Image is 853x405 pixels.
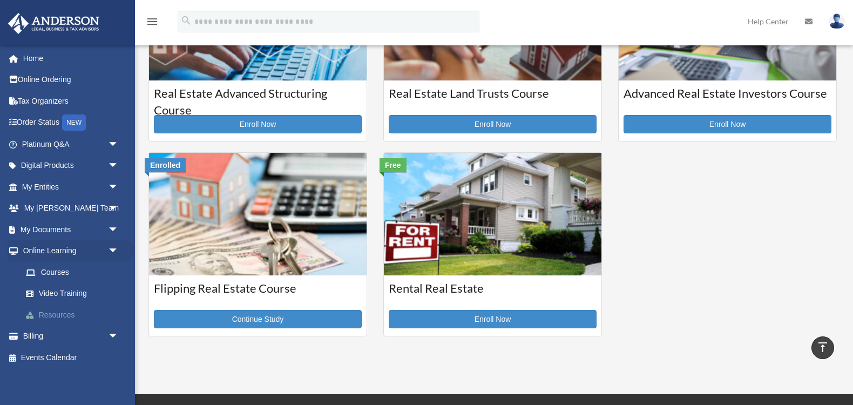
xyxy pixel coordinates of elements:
[8,112,135,134] a: Order StatusNEW
[380,158,407,172] div: Free
[624,115,831,133] a: Enroll Now
[15,304,135,326] a: Resources
[8,155,135,177] a: Digital Productsarrow_drop_down
[108,133,130,156] span: arrow_drop_down
[15,283,135,305] a: Video Training
[624,85,831,112] h3: Advanced Real Estate Investors Course
[145,158,186,172] div: Enrolled
[5,13,103,34] img: Anderson Advisors Platinum Portal
[829,13,845,29] img: User Pic
[8,90,135,112] a: Tax Organizers
[62,114,86,131] div: NEW
[108,155,130,177] span: arrow_drop_down
[389,115,597,133] a: Enroll Now
[8,133,135,155] a: Platinum Q&Aarrow_drop_down
[8,176,135,198] a: My Entitiesarrow_drop_down
[154,115,362,133] a: Enroll Now
[389,280,597,307] h3: Rental Real Estate
[108,240,130,262] span: arrow_drop_down
[811,336,834,359] a: vertical_align_top
[154,280,362,307] h3: Flipping Real Estate Course
[8,219,135,240] a: My Documentsarrow_drop_down
[146,15,159,28] i: menu
[816,341,829,354] i: vertical_align_top
[108,326,130,348] span: arrow_drop_down
[8,48,135,69] a: Home
[154,310,362,328] a: Continue Study
[180,15,192,26] i: search
[8,347,135,368] a: Events Calendar
[8,240,135,262] a: Online Learningarrow_drop_down
[389,85,597,112] h3: Real Estate Land Trusts Course
[154,85,362,112] h3: Real Estate Advanced Structuring Course
[8,326,135,347] a: Billingarrow_drop_down
[15,261,130,283] a: Courses
[108,176,130,198] span: arrow_drop_down
[146,19,159,28] a: menu
[108,219,130,241] span: arrow_drop_down
[108,198,130,220] span: arrow_drop_down
[389,310,597,328] a: Enroll Now
[8,69,135,91] a: Online Ordering
[8,198,135,219] a: My [PERSON_NAME] Teamarrow_drop_down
